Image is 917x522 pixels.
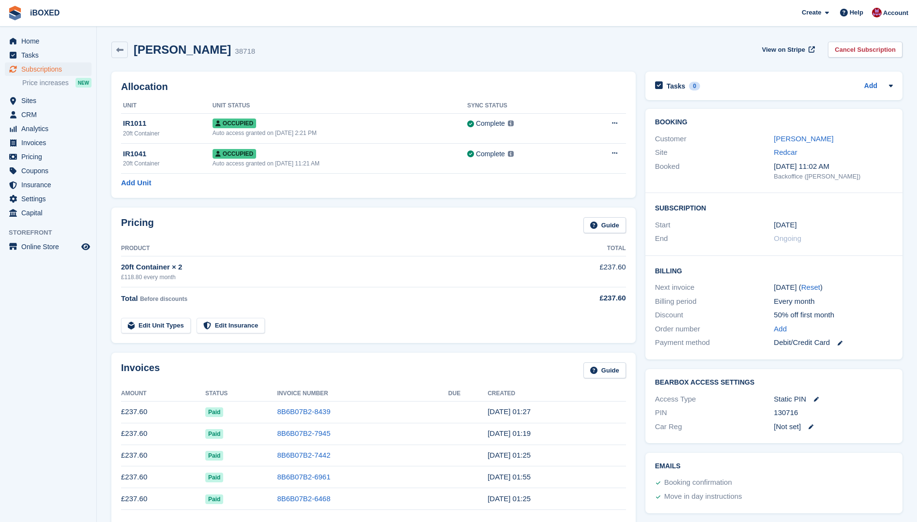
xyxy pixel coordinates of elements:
[583,362,626,378] a: Guide
[123,118,213,129] div: IR1011
[121,488,205,510] td: £237.60
[655,310,774,321] div: Discount
[8,6,22,20] img: stora-icon-8386f47178a22dfd0bd8f6a31ec36ba5ce8667c1dd55bd0f319d3a0aa187defe.svg
[22,78,69,88] span: Price increases
[121,318,191,334] a: Edit Unit Types
[205,473,223,482] span: Paid
[205,494,223,504] span: Paid
[21,164,79,178] span: Coupons
[5,108,92,121] a: menu
[21,240,79,254] span: Online Store
[26,5,63,21] a: iBOXED
[21,62,79,76] span: Subscriptions
[883,8,908,18] span: Account
[121,178,151,189] a: Add Unit
[774,296,893,307] div: Every month
[277,451,330,459] a: 8B6B07B2-7442
[774,337,893,348] div: Debit/Credit Card
[21,150,79,164] span: Pricing
[5,62,92,76] a: menu
[448,386,488,402] th: Due
[123,129,213,138] div: 20ft Container
[667,82,686,90] h2: Tasks
[488,473,531,481] time: 2025-06-01 00:55:18 UTC
[277,429,330,437] a: 8B6B07B2-7945
[548,241,626,256] th: Total
[197,318,265,334] a: Edit Insurance
[213,159,467,168] div: Auto access granted on [DATE] 11:21 AM
[80,241,92,253] a: Preview store
[5,122,92,135] a: menu
[21,122,79,135] span: Analytics
[213,149,256,159] span: Occupied
[213,129,467,137] div: Auto access granted on [DATE] 2:21 PM
[123,149,213,160] div: IR1041
[121,362,160,378] h2: Invoices
[121,401,205,423] td: £237.60
[22,77,92,88] a: Price increases NEW
[689,82,700,90] div: 0
[774,310,893,321] div: 50% off first month
[583,217,626,233] a: Guide
[655,147,774,158] div: Site
[21,206,79,220] span: Capital
[655,220,774,231] div: Start
[774,148,797,156] a: Redcar
[21,136,79,149] span: Invoices
[655,119,893,126] h2: Booking
[123,159,213,168] div: 20ft Container
[774,161,893,172] div: [DATE] 11:02 AM
[758,42,817,58] a: View on Stripe
[121,445,205,466] td: £237.60
[548,293,626,304] div: £237.60
[5,94,92,107] a: menu
[235,46,255,57] div: 38718
[774,394,893,405] div: Static PIN
[488,407,531,416] time: 2025-09-01 00:27:06 UTC
[121,386,205,402] th: Amount
[5,48,92,62] a: menu
[467,98,578,114] th: Sync Status
[850,8,863,17] span: Help
[872,8,882,17] img: Amanda Forder
[205,407,223,417] span: Paid
[277,386,448,402] th: Invoice Number
[5,240,92,254] a: menu
[205,386,277,402] th: Status
[277,494,330,503] a: 8B6B07B2-6468
[277,407,330,416] a: 8B6B07B2-8439
[774,407,893,418] div: 130716
[121,241,548,256] th: Product
[548,256,626,287] td: £237.60
[21,108,79,121] span: CRM
[476,149,505,159] div: Complete
[655,233,774,244] div: End
[21,48,79,62] span: Tasks
[121,423,205,445] td: £237.60
[134,43,231,56] h2: [PERSON_NAME]
[802,8,821,17] span: Create
[213,119,256,128] span: Occupied
[9,228,96,238] span: Storefront
[488,451,531,459] time: 2025-07-01 00:25:55 UTC
[5,164,92,178] a: menu
[655,266,893,275] h2: Billing
[488,386,626,402] th: Created
[121,273,548,282] div: £118.80 every month
[774,234,801,242] span: Ongoing
[664,491,742,503] div: Move in day instructions
[774,220,796,231] time: 2024-05-01 00:00:00 UTC
[21,34,79,48] span: Home
[774,324,787,335] a: Add
[121,217,154,233] h2: Pricing
[488,494,531,503] time: 2025-05-01 00:25:37 UTC
[655,296,774,307] div: Billing period
[828,42,902,58] a: Cancel Subscription
[476,119,505,129] div: Complete
[655,337,774,348] div: Payment method
[655,421,774,433] div: Car Reg
[121,294,138,302] span: Total
[213,98,467,114] th: Unit Status
[655,462,893,470] h2: Emails
[5,34,92,48] a: menu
